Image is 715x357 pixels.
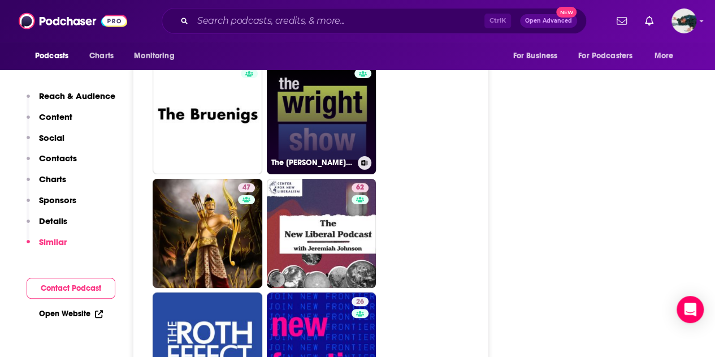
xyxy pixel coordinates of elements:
a: 62 [352,183,369,192]
button: Reach & Audience [27,91,115,111]
a: 26 [352,297,369,306]
span: More [655,48,674,64]
button: Show profile menu [671,8,696,33]
button: Sponsors [27,195,76,216]
span: Charts [89,48,114,64]
button: Open AdvancedNew [520,14,577,28]
span: Logged in as fsg.publicity [671,8,696,33]
a: Show notifications dropdown [640,11,658,31]
span: New [556,7,577,18]
div: Open Intercom Messenger [677,296,704,323]
button: open menu [27,45,83,67]
button: open menu [571,45,649,67]
p: Contacts [39,153,77,164]
button: Similar [27,236,67,257]
button: open menu [126,45,189,67]
span: Podcasts [35,48,68,64]
button: open menu [505,45,571,67]
p: Reach & Audience [39,91,115,101]
button: open menu [647,45,688,67]
p: Content [39,111,72,122]
h3: The [PERSON_NAME] Show [271,158,353,167]
img: User Profile [671,8,696,33]
p: Details [39,216,67,226]
a: 62 [267,179,376,289]
a: 47 [238,183,255,192]
button: Contact Podcast [27,278,115,299]
p: Sponsors [39,195,76,205]
button: Contacts [27,153,77,174]
a: Open Website [39,309,103,319]
img: Podchaser - Follow, Share and Rate Podcasts [19,10,127,32]
div: Search podcasts, credits, & more... [162,8,587,34]
p: Charts [39,174,66,184]
p: Social [39,132,64,143]
button: Charts [27,174,66,195]
button: Social [27,132,64,153]
span: Open Advanced [525,18,572,24]
a: The [PERSON_NAME] Show [267,64,376,174]
button: Content [27,111,72,132]
span: For Business [513,48,557,64]
a: Charts [82,45,120,67]
span: Ctrl K [484,14,511,28]
input: Search podcasts, credits, & more... [193,12,484,30]
span: 62 [356,182,364,193]
a: Show notifications dropdown [612,11,631,31]
p: Similar [39,236,67,247]
span: For Podcasters [578,48,632,64]
span: 26 [356,296,364,308]
a: 47 [153,179,262,289]
span: Monitoring [134,48,174,64]
span: 47 [242,182,250,193]
button: Details [27,216,67,236]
